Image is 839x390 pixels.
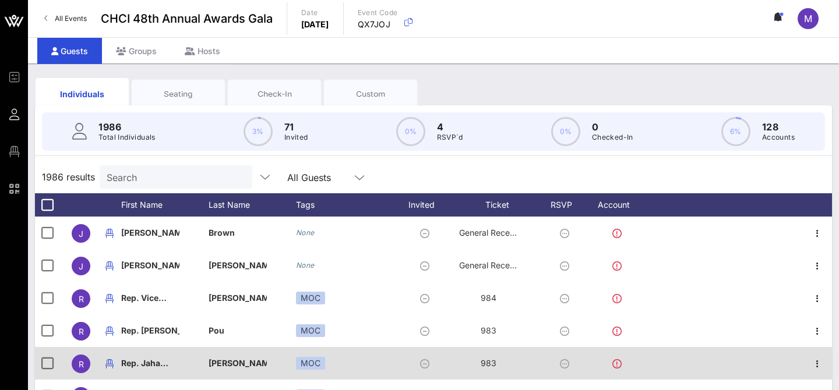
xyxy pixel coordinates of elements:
[284,120,308,134] p: 71
[37,38,102,64] div: Guests
[762,132,795,143] p: Accounts
[296,193,395,217] div: Tags
[459,228,529,237] span: General Reception
[798,8,819,29] div: m
[79,294,84,304] span: R
[437,132,463,143] p: RSVP`d
[284,132,308,143] p: Invited
[301,7,329,19] p: Date
[98,132,156,143] p: Total Individuals
[171,38,234,64] div: Hosts
[358,7,398,19] p: Event Code
[296,261,315,270] i: None
[592,132,633,143] p: Checked-In
[121,314,179,347] p: Rep. [PERSON_NAME]…
[55,14,87,23] span: All Events
[209,347,267,380] p: [PERSON_NAME]
[140,88,216,100] div: Seating
[437,120,463,134] p: 4
[804,13,812,24] span: m
[459,193,547,217] div: Ticket
[101,10,273,27] span: CHCI 48th Annual Awards Gala
[587,193,651,217] div: Account
[296,292,325,304] div: MOC
[301,19,329,30] p: [DATE]
[333,88,408,100] div: Custom
[79,359,84,369] span: R
[79,229,83,239] span: J
[121,249,179,282] p: [PERSON_NAME]
[280,165,373,189] div: All Guests
[547,193,587,217] div: RSVP
[459,260,529,270] span: General Reception
[209,314,267,347] p: Pou
[296,324,325,337] div: MOC
[121,347,179,380] p: Rep. Jaha…
[209,282,267,314] p: [PERSON_NAME]
[237,88,312,100] div: Check-In
[102,38,171,64] div: Groups
[592,120,633,134] p: 0
[481,293,496,303] span: 984
[44,88,120,100] div: Individuals
[37,9,94,28] a: All Events
[42,170,95,184] span: 1986 results
[395,193,459,217] div: Invited
[79,327,84,336] span: R
[121,217,179,249] p: [PERSON_NAME]
[296,228,315,237] i: None
[358,19,398,30] p: QX7JOJ
[121,282,179,314] p: Rep. Vice…
[481,325,496,335] span: 983
[762,120,795,134] p: 128
[481,358,496,368] span: 983
[287,172,331,183] div: All Guests
[79,261,83,271] span: J
[98,120,156,134] p: 1986
[121,193,209,217] div: First Name
[296,357,325,370] div: MOC
[209,193,296,217] div: Last Name
[209,217,267,249] p: Brown
[209,249,267,282] p: [PERSON_NAME]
